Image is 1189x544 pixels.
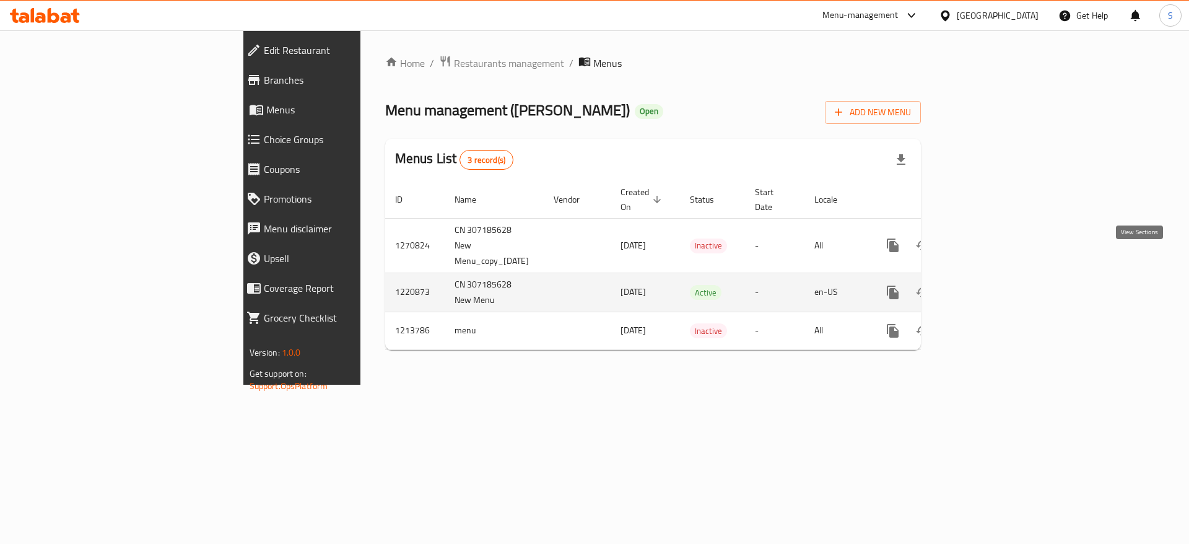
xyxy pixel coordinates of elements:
button: more [878,230,908,260]
td: en-US [804,273,868,312]
span: Promotions [264,191,432,206]
td: - [745,312,804,349]
div: Active [690,285,721,300]
span: ID [395,192,419,207]
span: [DATE] [621,284,646,300]
a: Edit Restaurant [237,35,442,65]
span: Add New Menu [835,105,911,120]
nav: breadcrumb [385,55,921,71]
span: Start Date [755,185,790,214]
span: Coverage Report [264,281,432,296]
table: enhanced table [385,181,1007,350]
span: S [1168,9,1173,22]
span: Coupons [264,162,432,177]
th: Actions [868,181,1007,219]
a: Restaurants management [439,55,564,71]
a: Support.OpsPlatform [250,378,328,394]
span: Upsell [264,251,432,266]
button: more [878,316,908,346]
td: CN 307185628 New Menu_copy_[DATE] [445,218,544,273]
li: / [569,56,573,71]
span: Name [455,192,492,207]
span: [DATE] [621,237,646,253]
span: Vendor [554,192,596,207]
span: Inactive [690,239,727,253]
span: Get support on: [250,366,307,382]
button: Change Status [908,278,938,307]
div: Open [635,104,663,119]
div: Total records count [459,150,513,170]
span: 3 record(s) [460,154,513,166]
span: Menu management ( [PERSON_NAME] ) [385,96,630,124]
span: Grocery Checklist [264,310,432,325]
div: [GEOGRAPHIC_DATA] [957,9,1039,22]
span: Locale [814,192,853,207]
span: Status [690,192,730,207]
td: All [804,218,868,273]
a: Promotions [237,184,442,214]
span: Choice Groups [264,132,432,147]
span: Restaurants management [454,56,564,71]
span: Created On [621,185,665,214]
td: All [804,312,868,349]
span: Version: [250,344,280,361]
span: Branches [264,72,432,87]
td: - [745,218,804,273]
td: menu [445,312,544,349]
a: Grocery Checklist [237,303,442,333]
span: 1.0.0 [282,344,301,361]
div: Menu-management [822,8,899,23]
a: Coverage Report [237,273,442,303]
button: more [878,278,908,307]
span: Open [635,106,663,116]
a: Menus [237,95,442,125]
div: Export file [886,145,916,175]
span: Active [690,286,721,300]
span: Menus [593,56,622,71]
span: Menu disclaimer [264,221,432,236]
h2: Menus List [395,149,513,170]
button: Change Status [908,316,938,346]
a: Choice Groups [237,125,442,154]
td: - [745,273,804,312]
a: Upsell [237,243,442,273]
div: Inactive [690,323,727,338]
button: Change Status [908,230,938,260]
td: CN 307185628 New Menu [445,273,544,312]
a: Coupons [237,154,442,184]
span: [DATE] [621,322,646,338]
a: Branches [237,65,442,95]
span: Edit Restaurant [264,43,432,58]
button: Add New Menu [825,101,921,124]
span: Inactive [690,324,727,338]
a: Menu disclaimer [237,214,442,243]
span: Menus [266,102,432,117]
